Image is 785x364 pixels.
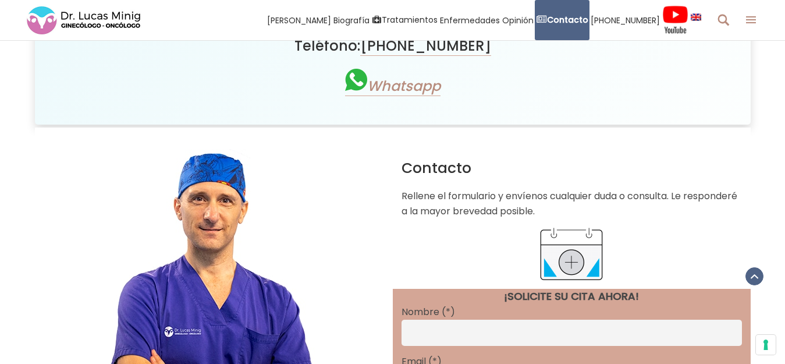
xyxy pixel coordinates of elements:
span: Opinión [502,13,534,27]
img: Contacto Ginecólogo Valencia [537,219,606,289]
img: Videos Youtube Ginecología [662,5,688,34]
span: Tratamientos [382,13,438,27]
img: language english [691,13,701,20]
a: Whatsapp [345,76,441,96]
p: Rellene el formulario y envíenos cualquier duda o consulta. Le responderé a la mayor brevedad pos... [402,189,742,219]
p: Nombre (*) [402,305,742,320]
span: Biografía [333,13,370,27]
span: [PHONE_NUMBER] [591,13,660,27]
img: Contacta por Whatsapp Dr Lucas Minig Valencia España. Ginecólogo cita por whatsapp [345,69,367,91]
h3: Teléfono: [44,35,742,57]
span: Enfermedades [440,13,500,27]
span: [PERSON_NAME] [267,13,331,27]
h2: Contacto [402,160,742,177]
strong: ¡SOLICITE SU CITA AHORA! [504,289,639,303]
button: Sus preferencias de consentimiento para tecnologías de seguimiento [756,335,776,355]
a: [PHONE_NUMBER] [360,36,491,56]
strong: Contacto [547,14,588,26]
